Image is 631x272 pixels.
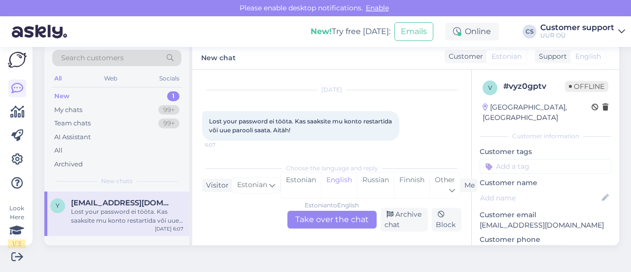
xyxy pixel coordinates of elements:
p: Customer email [480,210,611,220]
span: Lost your password ei tööta. Kas saaksite mu konto restartida või uue parooli saata. Aitäh! [209,117,393,134]
div: Block [432,208,461,232]
div: English [321,173,357,198]
span: Search customers [61,53,124,63]
div: Try free [DATE]: [311,26,390,38]
div: Archived [54,159,83,169]
div: Customer support [540,24,614,32]
div: AI Assistant [54,132,91,142]
span: ylle.saare@gmail.com [71,198,174,207]
span: English [575,51,601,62]
p: Customer name [480,178,611,188]
div: All [52,72,64,85]
div: My chats [54,105,82,115]
span: 6:07 [205,141,242,149]
div: Take over the chat [287,211,377,229]
b: New! [311,27,332,36]
img: Askly Logo [8,52,27,68]
div: Socials [157,72,181,85]
div: Customer [445,51,483,62]
span: Estonian [237,180,267,191]
p: [EMAIL_ADDRESS][DOMAIN_NAME] [480,220,611,231]
div: Lost your password ei tööta. Kas saaksite mu konto restartida või uue parooli saata. Aitäh! [71,207,183,225]
span: y [56,202,60,209]
div: 99+ [158,105,179,115]
div: 99+ [158,118,179,128]
div: [DATE] [202,85,461,94]
div: # vyz0gptv [503,80,565,92]
div: New [54,91,70,101]
span: Other [435,175,455,184]
div: Request phone number [480,245,569,258]
label: New chat [201,50,236,63]
span: v [488,84,492,91]
div: Estonian to English [305,201,359,210]
p: Customer phone [480,234,611,245]
div: Russian [357,173,394,198]
div: Me [460,180,475,191]
div: Estonian [281,173,321,198]
button: Emails [394,22,433,41]
div: UUR OÜ [540,32,614,39]
span: Offline [565,81,608,92]
div: Look Here [8,204,26,248]
div: Support [535,51,567,62]
input: Add a tag [480,159,611,174]
div: Visitor [202,180,229,191]
span: Enable [363,3,392,12]
input: Add name [480,193,600,203]
div: Web [102,72,119,85]
div: [DATE] 6:07 [155,225,183,233]
div: 1 [167,91,179,101]
div: [GEOGRAPHIC_DATA], [GEOGRAPHIC_DATA] [483,102,592,123]
div: Finnish [394,173,429,198]
div: All [54,146,63,155]
div: CS [523,25,536,39]
p: Customer tags [480,147,611,157]
div: Archive chat [381,208,428,232]
a: Customer supportUUR OÜ [540,24,625,39]
div: Choose the language and reply [202,164,461,173]
div: Online [445,23,499,40]
span: New chats [101,177,133,186]
div: Customer information [480,132,611,141]
span: Estonian [491,51,522,62]
div: 1 / 3 [8,239,26,248]
div: Team chats [54,118,91,128]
